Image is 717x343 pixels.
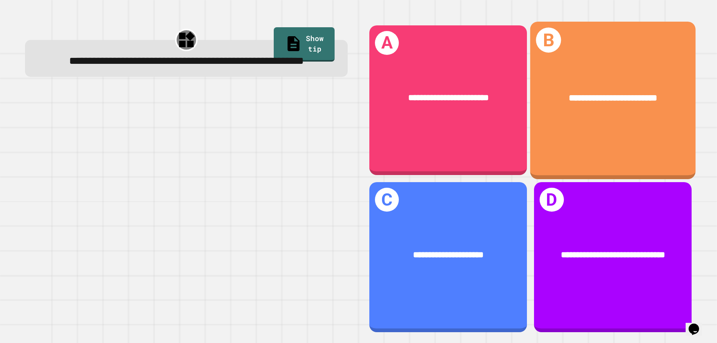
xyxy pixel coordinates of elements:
h1: A [375,31,399,55]
a: Show tip [274,27,335,62]
h1: B [536,27,561,52]
h1: D [540,188,564,212]
h1: C [375,188,399,212]
iframe: chat widget [686,313,710,336]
